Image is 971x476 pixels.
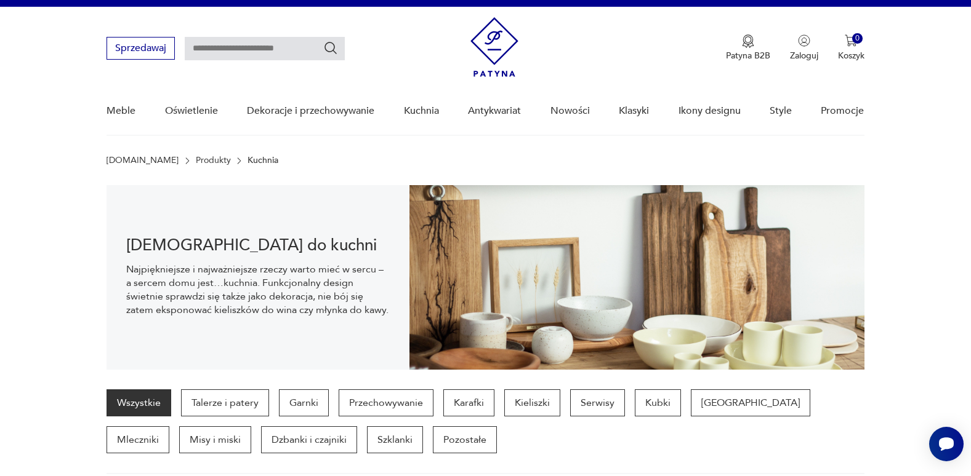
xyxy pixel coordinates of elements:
[679,87,741,135] a: Ikony designu
[126,263,390,317] p: Najpiękniejsze i najważniejsze rzeczy warto mieć w sercu – a sercem domu jest…kuchnia. Funkcjonal...
[838,34,864,61] button: 0Koszyk
[409,185,864,370] img: b2f6bfe4a34d2e674d92badc23dc4074.jpg
[619,87,649,135] a: Klasyki
[845,34,857,47] img: Ikona koszyka
[838,50,864,61] p: Koszyk
[570,389,625,416] a: Serwisy
[742,34,754,48] img: Ikona medalu
[107,156,179,165] a: [DOMAIN_NAME]
[726,50,770,61] p: Patyna B2B
[635,389,681,416] a: Kubki
[367,426,423,453] a: Szklanki
[107,426,169,453] a: Mleczniki
[181,389,269,416] a: Talerze i patery
[433,426,497,453] a: Pozostałe
[852,33,863,44] div: 0
[248,156,278,165] p: Kuchnia
[179,426,251,453] a: Misy i miski
[107,37,175,60] button: Sprzedawaj
[726,34,770,61] button: Patyna B2B
[929,427,964,461] iframe: Smartsupp widget button
[107,45,175,54] a: Sprzedawaj
[404,87,439,135] a: Kuchnia
[323,41,338,55] button: Szukaj
[279,389,329,416] a: Garnki
[790,34,818,61] button: Zaloguj
[107,389,171,416] a: Wszystkie
[550,87,590,135] a: Nowości
[196,156,231,165] a: Produkty
[504,389,560,416] a: Kieliszki
[261,426,357,453] a: Dzbanki i czajniki
[247,87,374,135] a: Dekoracje i przechowywanie
[443,389,494,416] a: Karafki
[770,87,792,135] a: Style
[470,17,518,77] img: Patyna - sklep z meblami i dekoracjami vintage
[339,389,433,416] a: Przechowywanie
[821,87,864,135] a: Promocje
[726,34,770,61] a: Ikona medaluPatyna B2B
[790,50,818,61] p: Zaloguj
[165,87,218,135] a: Oświetlenie
[126,238,390,253] h1: [DEMOGRAPHIC_DATA] do kuchni
[468,87,521,135] a: Antykwariat
[107,87,135,135] a: Meble
[691,389,810,416] a: [GEOGRAPHIC_DATA]
[798,34,810,47] img: Ikonka użytkownika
